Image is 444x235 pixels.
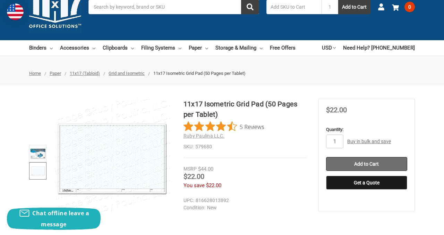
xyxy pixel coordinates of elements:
img: 11x17 Isometric Grid Pad (50 Pages per Tablet) [52,99,172,219]
button: Rated 4.6 out of 5 stars from 5 reviews. Jump to reviews. [183,121,264,132]
h1: 11x17 Isometric Grid Pad (50 Pages per Tablet) [183,99,307,120]
dd: New [183,204,304,211]
span: 0 [404,2,415,12]
a: Ruby Paulina LLC. [183,133,224,139]
dt: UPC: [183,197,194,204]
img: 11x17 Isometric Grid Pad (50 Pages per Tablet) [30,163,45,179]
img: duty and tax information for United States [7,3,24,20]
span: $22.00 [326,106,347,114]
a: Accessories [60,40,95,55]
span: Chat offline leave a message [32,209,89,228]
a: Storage & Mailing [215,40,263,55]
img: 11x17 Isometric Grid Pad (50 Pages per Tablet) [30,146,45,161]
dt: Condition: [183,204,205,211]
span: $22.00 [206,182,221,189]
dd: 816628013892 [183,197,304,204]
span: You save [183,182,205,189]
a: 11x17 (Tabloid) [70,71,100,76]
button: Chat offline leave a message [7,208,101,230]
a: USD [322,40,336,55]
label: Quantity: [326,126,407,133]
span: $22.00 [183,172,204,181]
a: Grid and Isometric [109,71,145,76]
a: Binders [29,40,53,55]
input: Add to Cart [326,157,407,171]
div: MSRP [183,165,197,173]
a: Filing Systems [141,40,181,55]
a: Need Help? [PHONE_NUMBER] [343,40,415,55]
span: 5 Reviews [240,121,264,132]
a: Clipboards [103,40,134,55]
dt: SKU: [183,143,194,150]
span: $44.00 [198,166,213,172]
a: Paper [50,71,61,76]
a: Buy in bulk and save [347,139,391,144]
a: Home [29,71,41,76]
span: 11x17 Isometric Grid Pad (50 Pages per Tablet) [153,71,246,76]
a: Free Offers [270,40,296,55]
a: Paper [189,40,208,55]
button: Get a Quote [326,176,407,190]
dd: 579680 [183,143,307,150]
